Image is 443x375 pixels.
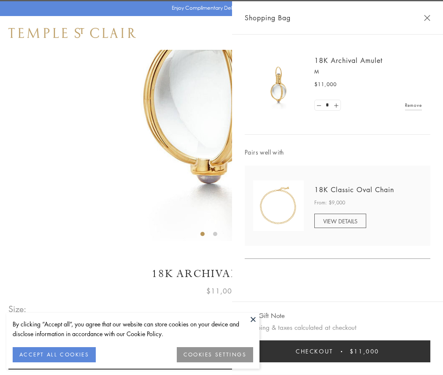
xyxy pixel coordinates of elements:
[315,100,323,111] a: Set quantity to 0
[13,319,253,339] div: By clicking “Accept all”, you agree that our website can store cookies on your device and disclos...
[13,347,96,362] button: ACCEPT ALL COOKIES
[314,198,345,207] span: From: $9,000
[8,302,27,316] span: Size:
[245,340,430,362] button: Checkout $11,000
[314,185,394,194] a: 18K Classic Oval Chain
[245,12,291,23] span: Shopping Bag
[314,56,383,65] a: 18K Archival Amulet
[253,59,304,110] img: 18K Archival Amulet
[296,347,333,356] span: Checkout
[314,68,422,76] p: M
[332,100,340,111] a: Set quantity to 2
[177,347,253,362] button: COOKIES SETTINGS
[405,101,422,110] a: Remove
[253,180,304,231] img: N88865-OV18
[245,310,285,321] button: Add Gift Note
[314,80,337,89] span: $11,000
[245,147,430,157] span: Pairs well with
[323,217,357,225] span: VIEW DETAILS
[245,322,430,333] p: Shipping & taxes calculated at checkout
[314,214,366,228] a: VIEW DETAILS
[8,266,435,281] h1: 18K Archival Amulet
[424,15,430,21] button: Close Shopping Bag
[206,285,237,296] span: $11,000
[8,28,136,38] img: Temple St. Clair
[350,347,379,356] span: $11,000
[172,4,267,12] p: Enjoy Complimentary Delivery & Returns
